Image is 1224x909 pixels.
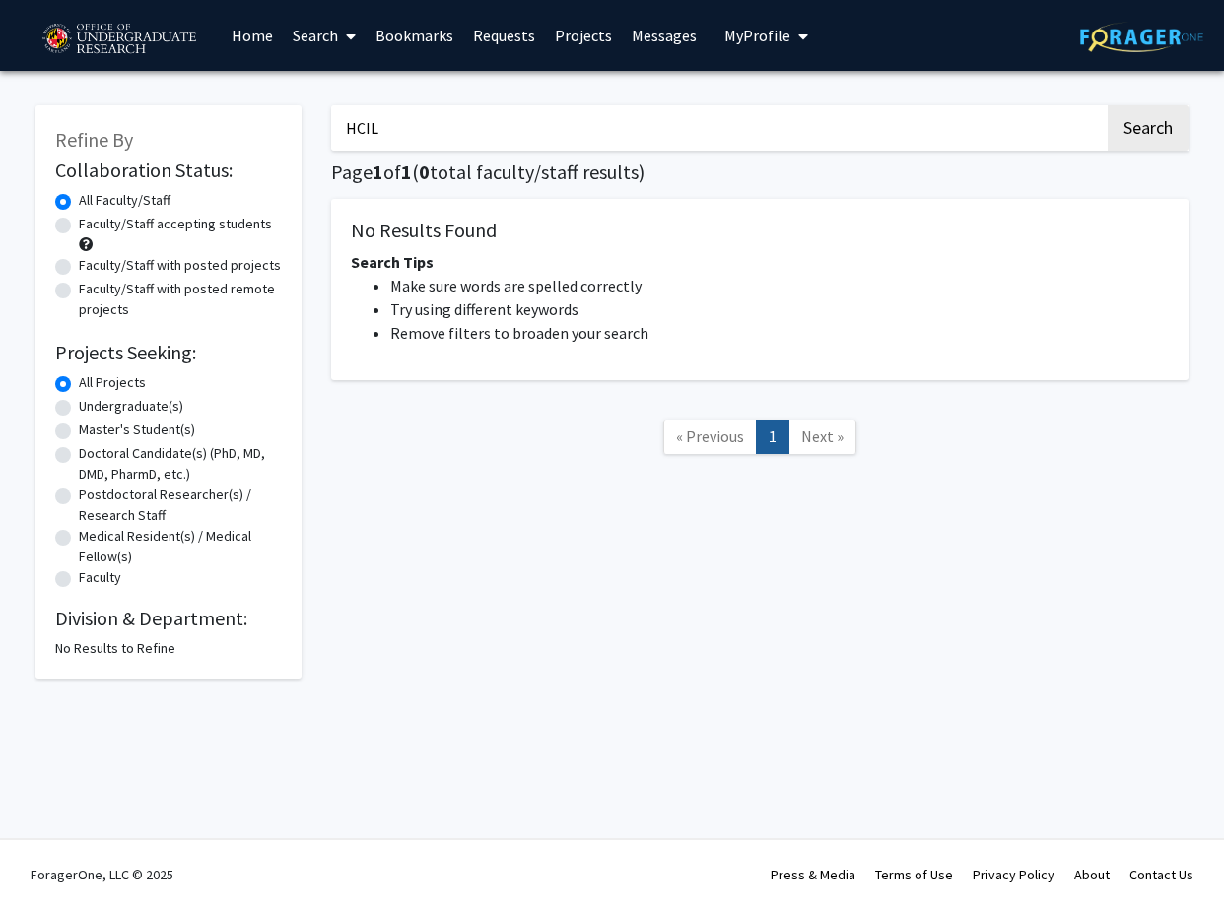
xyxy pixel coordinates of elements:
[79,420,195,440] label: Master's Student(s)
[724,26,790,45] span: My Profile
[676,426,744,446] span: « Previous
[331,161,1189,184] h1: Page of ( total faculty/staff results)
[351,219,1169,242] h5: No Results Found
[390,274,1169,297] li: Make sure words are spelled correctly
[331,400,1189,480] nav: Page navigation
[419,160,430,184] span: 0
[875,866,953,883] a: Terms of Use
[366,1,463,70] a: Bookmarks
[331,105,1105,151] input: Search Keywords
[463,1,545,70] a: Requests
[351,252,434,272] span: Search Tips
[373,160,383,184] span: 1
[390,297,1169,321] li: Try using different keywords
[55,159,282,182] h2: Collaboration Status:
[222,1,283,70] a: Home
[801,426,844,446] span: Next »
[79,279,282,320] label: Faculty/Staff with posted remote projects
[788,420,856,454] a: Next Page
[79,443,282,485] label: Doctoral Candidate(s) (PhD, MD, DMD, PharmD, etc.)
[622,1,707,70] a: Messages
[1108,105,1189,151] button: Search
[756,420,789,454] a: 1
[31,840,173,909] div: ForagerOne, LLC © 2025
[79,190,170,211] label: All Faculty/Staff
[663,420,757,454] a: Previous Page
[1080,22,1203,52] img: ForagerOne Logo
[79,485,282,526] label: Postdoctoral Researcher(s) / Research Staff
[390,321,1169,345] li: Remove filters to broaden your search
[55,341,282,364] h2: Projects Seeking:
[79,567,121,588] label: Faculty
[1129,866,1193,883] a: Contact Us
[401,160,412,184] span: 1
[15,820,84,894] iframe: Chat
[79,255,281,276] label: Faculty/Staff with posted projects
[545,1,622,70] a: Projects
[35,15,202,64] img: University of Maryland Logo
[79,214,272,234] label: Faculty/Staff accepting students
[79,396,183,417] label: Undergraduate(s)
[55,638,282,659] div: No Results to Refine
[771,866,855,883] a: Press & Media
[55,607,282,630] h2: Division & Department:
[55,127,133,152] span: Refine By
[283,1,366,70] a: Search
[1074,866,1110,883] a: About
[973,866,1054,883] a: Privacy Policy
[79,526,282,567] label: Medical Resident(s) / Medical Fellow(s)
[79,372,146,393] label: All Projects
